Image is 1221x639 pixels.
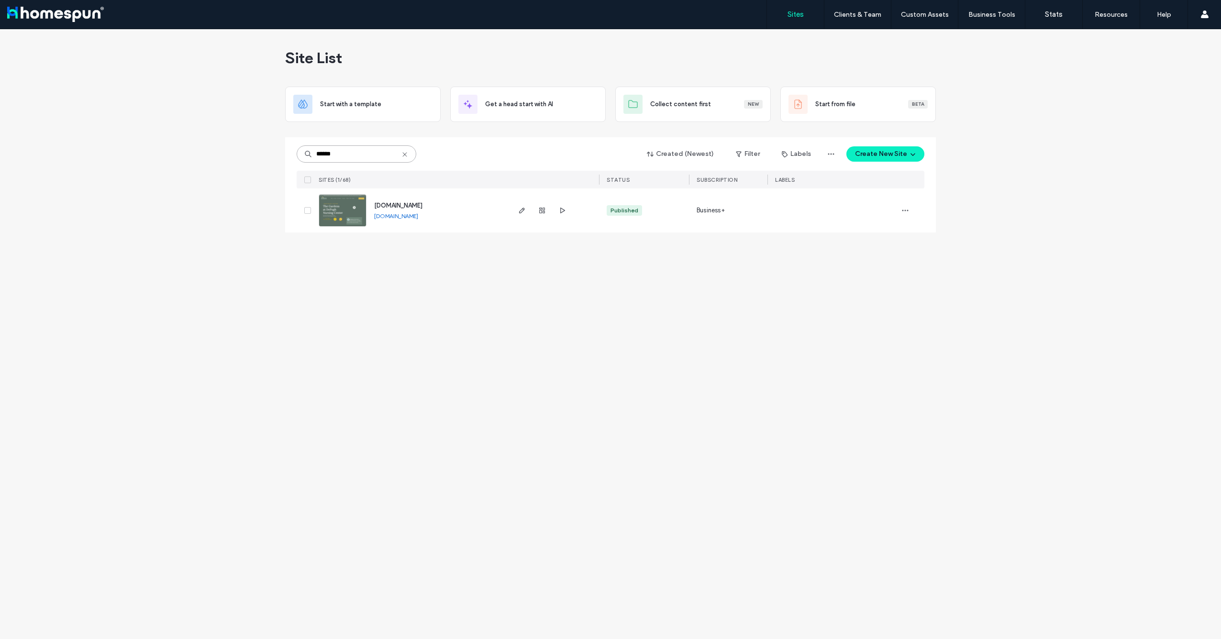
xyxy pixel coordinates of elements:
[834,11,881,19] label: Clients & Team
[22,7,41,15] span: Help
[615,87,771,122] div: Collect content firstNew
[1095,11,1128,19] label: Resources
[773,146,820,162] button: Labels
[1045,10,1063,19] label: Stats
[697,176,737,183] span: SUBSCRIPTION
[815,99,855,109] span: Start from file
[610,206,638,215] div: Published
[320,99,381,109] span: Start with a template
[485,99,553,109] span: Get a head start with AI
[374,202,422,209] a: [DOMAIN_NAME]
[285,87,441,122] div: Start with a template
[726,146,769,162] button: Filter
[450,87,606,122] div: Get a head start with AI
[697,206,725,215] span: Business+
[744,100,763,109] div: New
[846,146,924,162] button: Create New Site
[650,99,711,109] span: Collect content first
[775,176,795,183] span: LABELS
[901,11,949,19] label: Custom Assets
[285,48,342,67] span: Site List
[607,176,630,183] span: STATUS
[639,146,722,162] button: Created (Newest)
[780,87,936,122] div: Start from fileBeta
[908,100,928,109] div: Beta
[1157,11,1171,19] label: Help
[788,10,804,19] label: Sites
[968,11,1015,19] label: Business Tools
[374,212,418,220] a: [DOMAIN_NAME]
[319,176,351,183] span: SITES (1/68)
